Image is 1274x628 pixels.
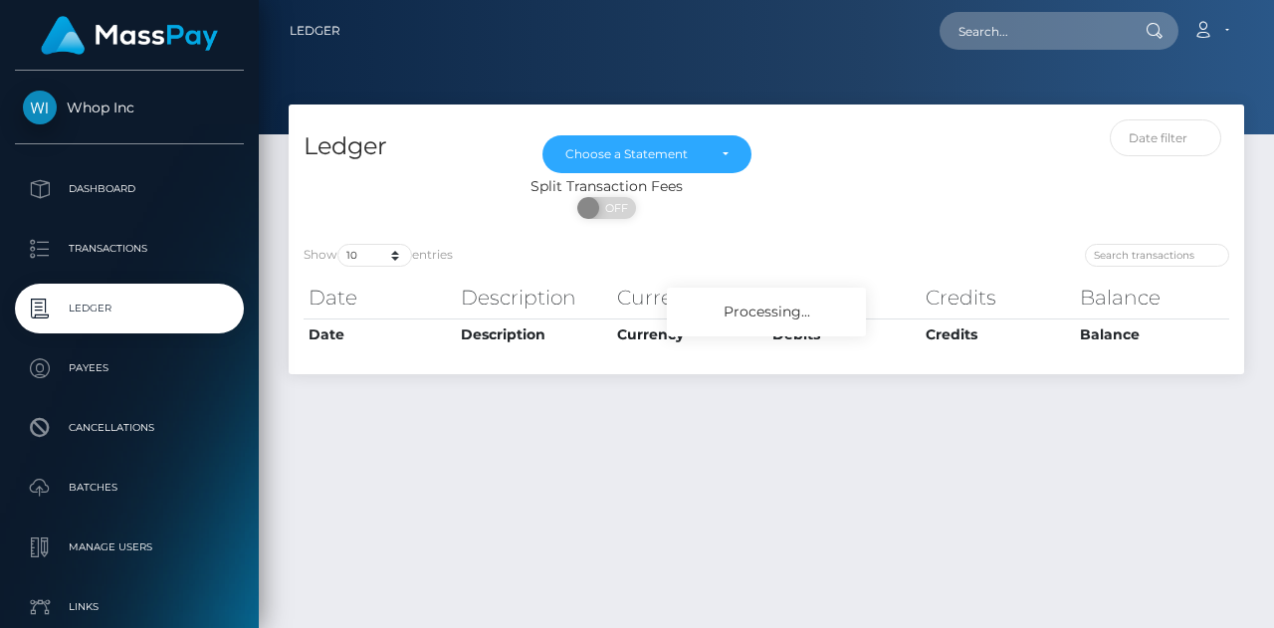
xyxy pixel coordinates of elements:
p: Dashboard [23,174,236,204]
th: Credits [921,318,1074,350]
th: Currency [612,278,767,317]
img: Whop Inc [23,91,57,124]
input: Search transactions [1085,244,1229,267]
p: Batches [23,473,236,503]
a: Dashboard [15,164,244,214]
th: Date [304,278,456,317]
th: Credits [921,278,1074,317]
a: Ledger [15,284,244,333]
th: Description [456,278,613,317]
p: Manage Users [23,532,236,562]
a: Ledger [290,10,340,52]
label: Show entries [304,244,453,267]
a: Manage Users [15,523,244,572]
p: Payees [23,353,236,383]
p: Transactions [23,234,236,264]
a: Transactions [15,224,244,274]
input: Date filter [1110,119,1222,156]
th: Balance [1075,318,1229,350]
th: Currency [612,318,767,350]
div: Split Transaction Fees [289,176,926,197]
a: Batches [15,463,244,513]
span: OFF [588,197,638,219]
a: Payees [15,343,244,393]
button: Choose a Statement [542,135,751,173]
th: Balance [1075,278,1229,317]
p: Ledger [23,294,236,323]
select: Showentries [337,244,412,267]
th: Date [304,318,456,350]
p: Cancellations [23,413,236,443]
img: MassPay Logo [41,16,218,55]
input: Search... [940,12,1127,50]
span: Whop Inc [15,99,244,116]
p: Links [23,592,236,622]
h4: Ledger [304,129,513,164]
th: Description [456,318,613,350]
th: Debits [767,278,921,317]
a: Cancellations [15,403,244,453]
div: Processing... [667,288,866,336]
div: Choose a Statement [565,146,706,162]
